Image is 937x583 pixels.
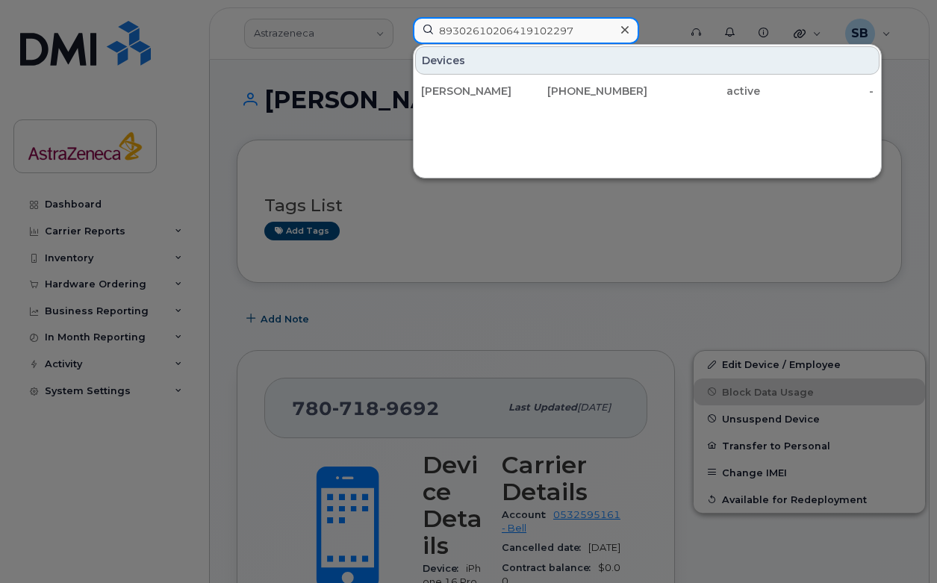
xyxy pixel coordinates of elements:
div: - [760,84,873,99]
a: [PERSON_NAME][PHONE_NUMBER]active- [415,78,880,105]
div: [PHONE_NUMBER] [534,84,647,99]
div: active [647,84,760,99]
div: Devices [415,46,880,75]
div: [PERSON_NAME] [421,84,534,99]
